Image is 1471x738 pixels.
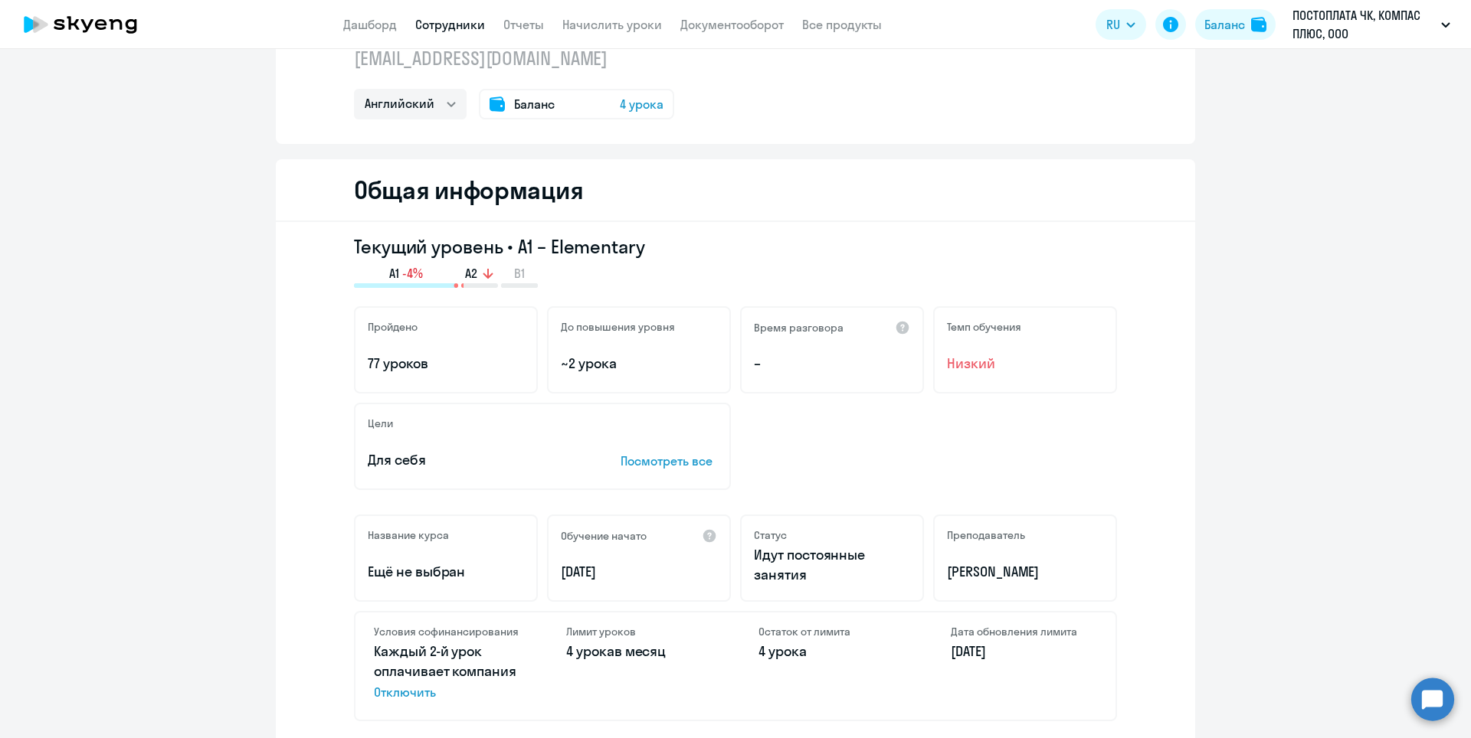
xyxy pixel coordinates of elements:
p: ~2 урока [561,354,717,374]
h2: Общая информация [354,175,583,205]
a: Все продукты [802,17,882,32]
h4: Лимит уроков [566,625,713,638]
span: 4 урока [758,642,807,660]
img: balance [1251,17,1266,32]
button: Балансbalance [1195,9,1276,40]
p: – [754,354,910,374]
div: Баланс [1204,15,1245,34]
a: Начислить уроки [562,17,662,32]
p: Каждый 2-й урок оплачивает компания [374,642,520,701]
h5: Статус [754,528,787,542]
p: ПОСТОПЛАТА ЧК, КОМПАС ПЛЮС, ООО [1292,6,1435,43]
p: [DATE] [951,642,1097,661]
p: Ещё не выбран [368,562,524,582]
h5: Время разговора [754,321,844,335]
span: 4 урока [620,95,663,113]
h5: Название курса [368,528,449,542]
span: Отключить [374,683,520,701]
span: A1 [389,265,399,282]
span: -4% [402,265,423,282]
h5: Преподаватель [947,528,1025,542]
a: Отчеты [503,17,544,32]
h5: До повышения уровня [561,320,675,334]
p: Для себя [368,450,573,470]
h4: Остаток от лимита [758,625,905,638]
h3: Текущий уровень • A1 – Elementary [354,234,1117,259]
p: [PERSON_NAME] [947,562,1103,582]
span: A2 [465,265,477,282]
a: Сотрудники [415,17,485,32]
h4: Условия софинансирования [374,625,520,638]
h4: Дата обновления лимита [951,625,1097,638]
h5: Цели [368,416,393,430]
p: Идут постоянные занятия [754,545,910,585]
button: RU [1096,9,1146,40]
h5: Пройдено [368,320,418,334]
span: Низкий [947,354,1103,374]
p: [DATE] [561,562,717,582]
span: 4 урока [566,642,614,660]
button: ПОСТОПЛАТА ЧК, КОМПАС ПЛЮС, ООО [1285,6,1458,43]
a: Дашборд [343,17,397,32]
p: в месяц [566,642,713,661]
h5: Темп обучения [947,320,1021,334]
p: Посмотреть все [621,452,717,470]
span: B1 [514,265,525,282]
span: RU [1106,15,1120,34]
h5: Обучение начато [561,529,647,543]
span: Баланс [514,95,555,113]
p: [EMAIL_ADDRESS][DOMAIN_NAME] [354,46,674,70]
p: 77 уроков [368,354,524,374]
a: Документооборот [680,17,784,32]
